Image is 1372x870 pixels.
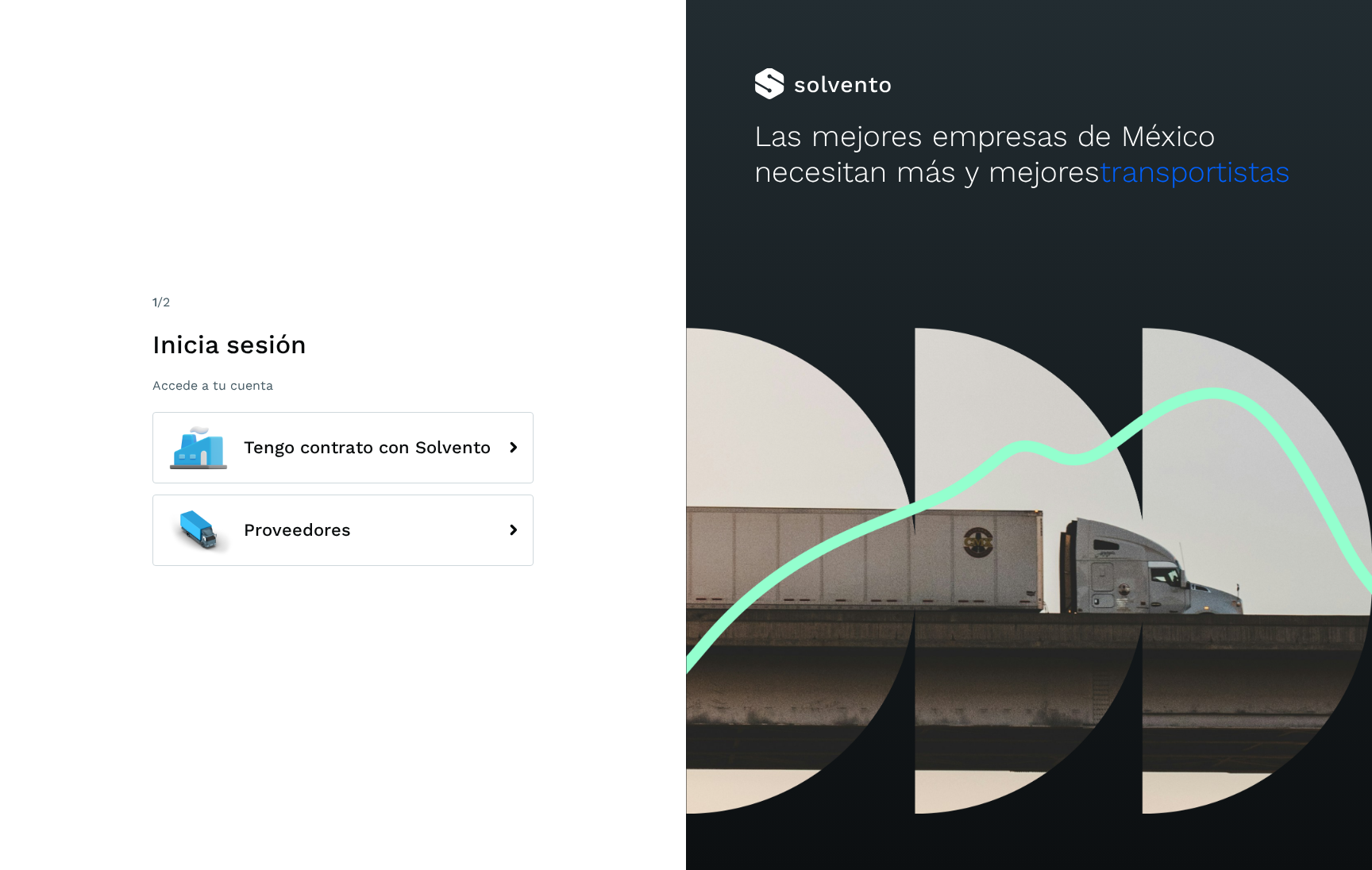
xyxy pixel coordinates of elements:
span: Tengo contrato con Solvento [244,438,491,457]
span: transportistas [1100,155,1290,189]
h2: Las mejores empresas de México necesitan más y mejores [754,119,1303,190]
div: /2 [152,293,534,312]
span: Proveedores [244,521,351,540]
p: Accede a tu cuenta [152,378,534,393]
span: 1 [152,294,157,310]
button: Proveedores [152,495,534,566]
button: Tengo contrato con Solvento [152,412,534,483]
h1: Inicia sesión [152,329,534,360]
